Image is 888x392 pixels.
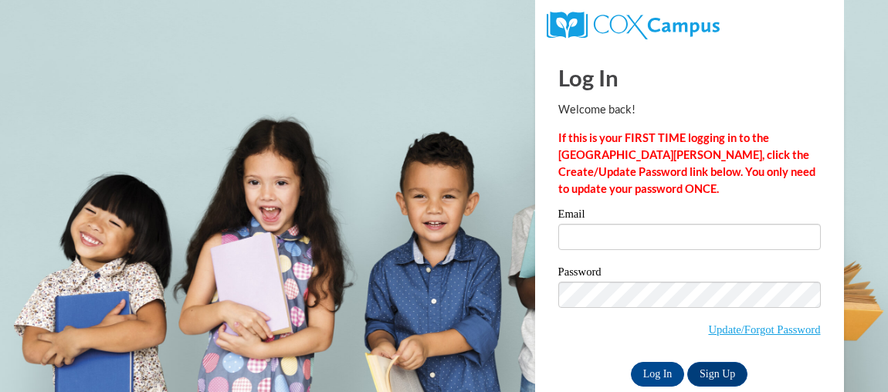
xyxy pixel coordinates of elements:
[708,323,820,336] a: Update/Forgot Password
[558,62,821,93] h1: Log In
[558,101,821,118] p: Welcome back!
[631,362,685,387] input: Log In
[558,266,821,282] label: Password
[687,362,747,387] a: Sign Up
[558,131,815,195] strong: If this is your FIRST TIME logging in to the [GEOGRAPHIC_DATA][PERSON_NAME], click the Create/Upd...
[558,208,821,224] label: Email
[547,12,720,39] img: COX Campus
